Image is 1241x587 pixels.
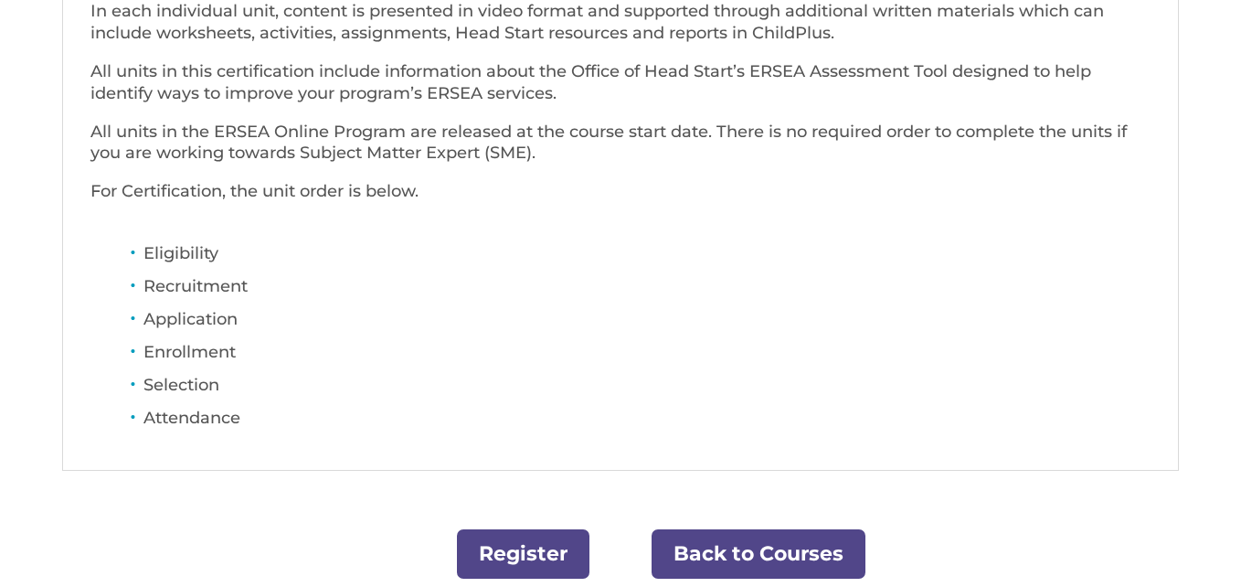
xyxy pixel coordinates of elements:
span: Eligibility [143,243,218,263]
a: Back to Courses [652,529,865,580]
span: Recruitment [143,276,248,296]
span: For Certification, the unit order is below. [90,181,419,201]
a: Register [457,529,589,580]
span: Attendance [143,408,240,428]
span: Application [143,309,238,329]
span: Selection [143,375,219,395]
p: All units in this certification include information about the Office of Head Start’s ERSEA Assess... [90,61,1151,122]
span: In each individual unit, content is presented in video format and supported through additional wr... [90,1,1104,43]
span: Enrollment [143,342,236,362]
span: All units in the ERSEA Online Program are released at the course start date. There is no required... [90,122,1127,164]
